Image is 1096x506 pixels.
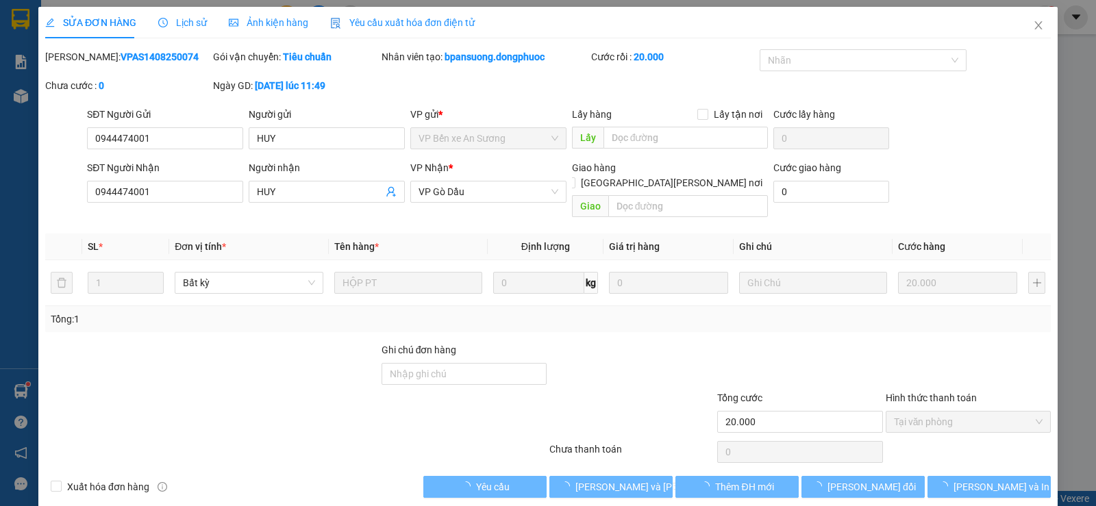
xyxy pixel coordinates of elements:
[419,128,558,149] span: VP Bến xe An Sương
[330,17,475,28] span: Yêu cầu xuất hóa đơn điện tử
[175,241,226,252] span: Đơn vị tính
[45,49,210,64] div: [PERSON_NAME]:
[549,476,673,498] button: [PERSON_NAME] và [PERSON_NAME] hàng
[461,481,476,491] span: loading
[382,363,547,385] input: Ghi chú đơn hàng
[87,160,243,175] div: SĐT Người Nhận
[249,107,405,122] div: Người gửi
[158,18,168,27] span: clock-circle
[898,241,945,252] span: Cước hàng
[717,392,762,403] span: Tổng cước
[87,107,243,122] div: SĐT Người Gửi
[898,272,1017,294] input: 0
[609,241,660,252] span: Giá trị hàng
[700,481,715,491] span: loading
[68,87,145,97] span: VPGD1408250026
[382,49,589,64] div: Nhân viên tạo:
[1028,272,1045,294] button: plus
[927,476,1051,498] button: [PERSON_NAME] và In
[334,272,482,294] input: VD: Bàn, Ghế
[560,481,575,491] span: loading
[591,49,756,64] div: Cước rồi :
[37,74,168,85] span: -----------------------------------------
[121,51,199,62] b: VPAS1408250074
[386,186,397,197] span: user-add
[108,8,188,19] strong: ĐỒNG PHƯỚC
[1033,20,1044,31] span: close
[548,442,716,466] div: Chưa thanh toán
[99,80,104,91] b: 0
[886,392,977,403] label: Hình thức thanh toán
[634,51,664,62] b: 20.000
[249,160,405,175] div: Người nhận
[773,127,889,149] input: Cước lấy hàng
[773,162,841,173] label: Cước giao hàng
[45,17,136,28] span: SỬA ĐƠN HÀNG
[608,195,769,217] input: Dọc đường
[410,162,449,173] span: VP Nhận
[609,272,728,294] input: 0
[572,109,612,120] span: Lấy hàng
[213,49,378,64] div: Gói vận chuyển:
[584,272,598,294] span: kg
[445,51,545,62] b: bpansuong.dongphuoc
[108,61,168,69] span: Hotline: 19001152
[51,272,73,294] button: delete
[283,51,332,62] b: Tiêu chuẩn
[572,195,608,217] span: Giao
[410,107,566,122] div: VP gửi
[330,18,341,29] img: icon
[334,241,379,252] span: Tên hàng
[229,18,238,27] span: picture
[572,127,603,149] span: Lấy
[827,479,916,494] span: [PERSON_NAME] đổi
[423,476,547,498] button: Yêu cầu
[419,181,558,202] span: VP Gò Dầu
[894,412,1043,432] span: Tại văn phòng
[575,175,768,190] span: [GEOGRAPHIC_DATA][PERSON_NAME] nơi
[575,479,760,494] span: [PERSON_NAME] và [PERSON_NAME] hàng
[4,88,145,97] span: [PERSON_NAME]:
[5,8,66,68] img: logo
[255,80,325,91] b: [DATE] lúc 11:49
[521,241,570,252] span: Định lượng
[108,41,188,58] span: 01 Võ Văn Truyện, KP.1, Phường 2
[812,481,827,491] span: loading
[88,241,99,252] span: SL
[45,78,210,93] div: Chưa cước :
[108,22,184,39] span: Bến xe [GEOGRAPHIC_DATA]
[675,476,799,498] button: Thêm ĐH mới
[183,273,314,293] span: Bất kỳ
[158,482,167,492] span: info-circle
[603,127,769,149] input: Dọc đường
[213,78,378,93] div: Ngày GD:
[158,17,207,28] span: Lịch sử
[715,479,773,494] span: Thêm ĐH mới
[708,107,768,122] span: Lấy tận nơi
[4,99,84,107] span: In ngày:
[45,18,55,27] span: edit
[734,233,893,260] th: Ghi chú
[739,272,887,294] input: Ghi Chú
[572,162,616,173] span: Giao hàng
[62,479,155,494] span: Xuất hóa đơn hàng
[801,476,925,498] button: [PERSON_NAME] đổi
[773,181,889,203] input: Cước giao hàng
[30,99,84,107] span: 12:24:05 [DATE]
[938,481,954,491] span: loading
[1019,7,1058,45] button: Close
[476,479,510,494] span: Yêu cầu
[229,17,308,28] span: Ảnh kiện hàng
[773,109,835,120] label: Cước lấy hàng
[954,479,1049,494] span: [PERSON_NAME] và In
[382,344,457,355] label: Ghi chú đơn hàng
[51,312,424,327] div: Tổng: 1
